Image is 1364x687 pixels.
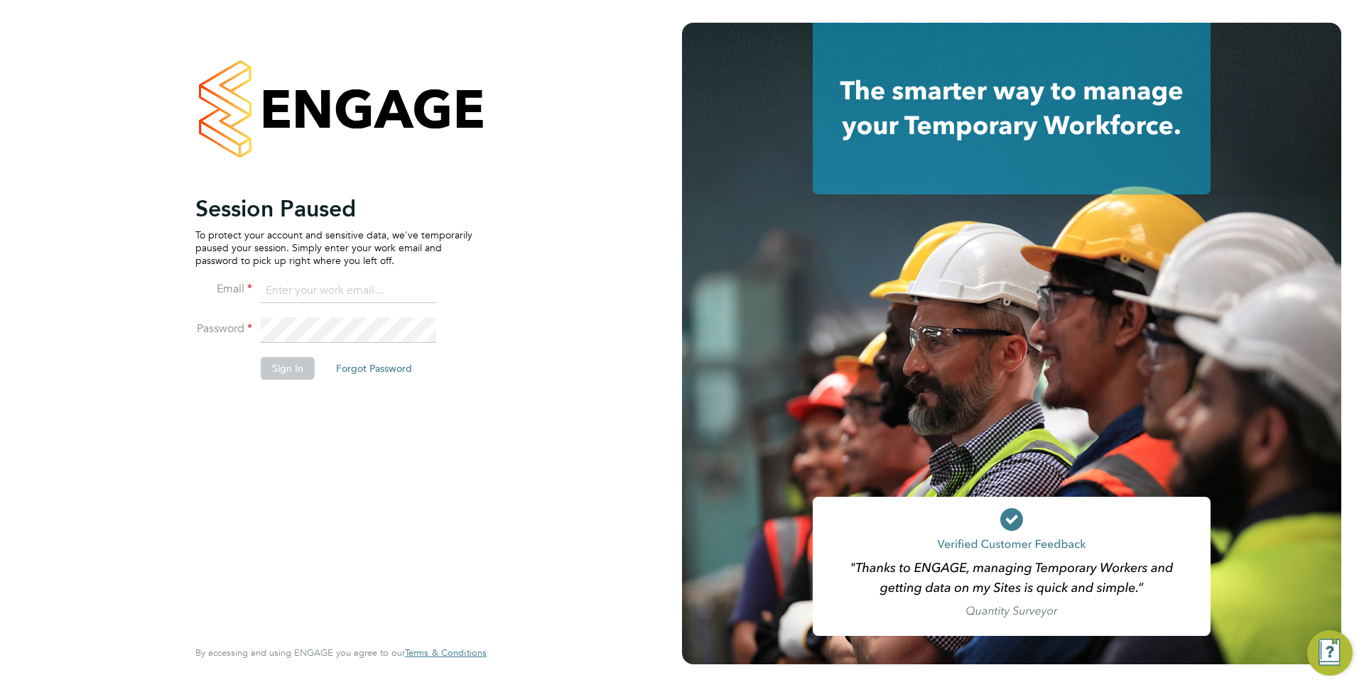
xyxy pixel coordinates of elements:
label: Email [195,282,252,297]
label: Password [195,321,252,336]
input: Enter your work email... [261,278,436,304]
p: To protect your account and sensitive data, we've temporarily paused your session. Simply enter y... [195,229,472,268]
h2: Session Paused [195,194,472,223]
button: Engage Resource Center [1307,630,1353,676]
span: Terms & Conditions [405,647,487,659]
button: Forgot Password [325,357,423,380]
span: By accessing and using ENGAGE you agree to our [195,647,487,659]
a: Terms & Conditions [405,647,487,659]
button: Sign In [261,357,315,380]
